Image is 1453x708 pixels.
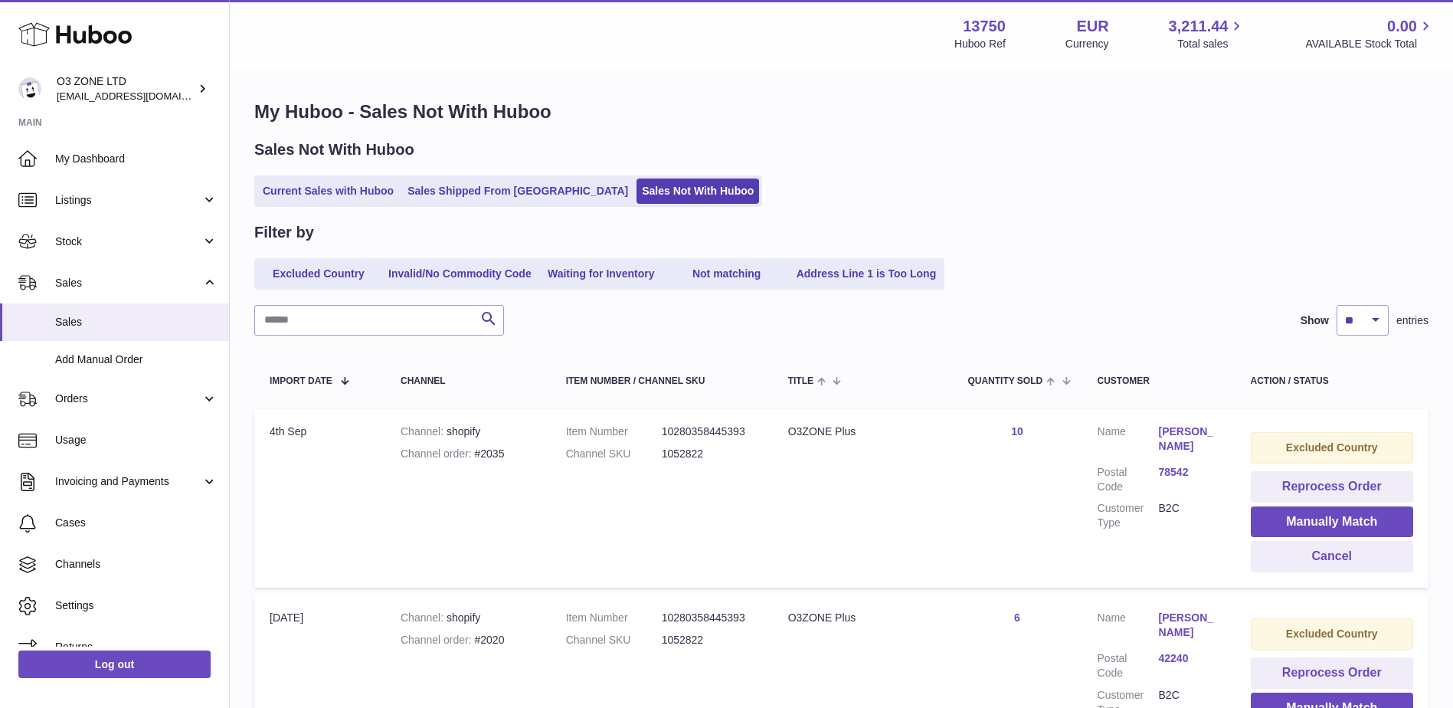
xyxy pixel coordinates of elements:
span: Usage [55,433,218,447]
strong: 13750 [963,16,1006,37]
div: Item Number / Channel SKU [566,376,758,386]
strong: EUR [1076,16,1108,37]
span: Cases [55,516,218,530]
dt: Item Number [566,424,662,439]
strong: Excluded Country [1286,628,1378,640]
span: Invoicing and Payments [55,474,201,489]
a: Excluded Country [257,261,380,287]
a: [PERSON_NAME] [1159,424,1220,454]
span: Orders [55,392,201,406]
div: O3ZONE Plus [788,611,938,625]
a: 6 [1014,611,1020,624]
a: Not matching [666,261,788,287]
div: Huboo Ref [954,37,1006,51]
span: Settings [55,598,218,613]
strong: Channel [401,611,447,624]
dt: Postal Code [1098,651,1159,680]
div: Currency [1065,37,1109,51]
a: Current Sales with Huboo [257,179,399,204]
span: Sales [55,276,201,290]
span: Add Manual Order [55,352,218,367]
a: Waiting for Inventory [540,261,663,287]
a: Log out [18,651,211,678]
h2: Filter by [254,222,314,243]
dt: Customer Type [1098,501,1159,530]
span: Returns [55,640,218,654]
button: Reprocess Order [1251,471,1413,503]
span: Channels [55,557,218,572]
dt: Item Number [566,611,662,625]
span: entries [1396,313,1428,328]
a: Address Line 1 is Too Long [791,261,942,287]
span: Stock [55,234,201,249]
div: #2020 [401,633,535,647]
h2: Sales Not With Huboo [254,139,414,160]
span: Listings [55,193,201,208]
span: Total sales [1177,37,1245,51]
a: Invalid/No Commodity Code [383,261,537,287]
dd: 10280358445393 [662,424,758,439]
span: [EMAIL_ADDRESS][DOMAIN_NAME] [57,90,225,102]
div: shopify [401,611,535,625]
a: 0.00 AVAILABLE Stock Total [1305,16,1435,51]
img: hello@o3zoneltd.co.uk [18,77,41,100]
td: 4th Sep [254,409,385,588]
a: 3,211.44 Total sales [1169,16,1246,51]
strong: Channel [401,425,447,438]
button: Reprocess Order [1251,657,1413,689]
h1: My Huboo - Sales Not With Huboo [254,100,1428,124]
dt: Name [1098,611,1159,644]
div: Channel [401,376,535,386]
dd: B2C [1159,501,1220,530]
dd: 1052822 [662,447,758,461]
label: Show [1301,313,1329,328]
a: 78542 [1159,465,1220,480]
a: 10 [1011,425,1023,438]
span: AVAILABLE Stock Total [1305,37,1435,51]
span: 3,211.44 [1169,16,1229,37]
dd: 1052822 [662,633,758,647]
strong: Excluded Country [1286,441,1378,454]
dt: Name [1098,424,1159,457]
strong: Channel order [401,634,475,646]
button: Manually Match [1251,506,1413,538]
span: Import date [270,376,332,386]
div: #2035 [401,447,535,461]
a: [PERSON_NAME] [1159,611,1220,640]
strong: Channel order [401,447,475,460]
dd: 10280358445393 [662,611,758,625]
dt: Channel SKU [566,447,662,461]
div: Customer [1098,376,1220,386]
a: Sales Shipped From [GEOGRAPHIC_DATA] [402,179,633,204]
span: My Dashboard [55,152,218,166]
div: Action / Status [1251,376,1413,386]
div: O3ZONE Plus [788,424,938,439]
a: 42240 [1159,651,1220,666]
div: shopify [401,424,535,439]
a: Sales Not With Huboo [637,179,759,204]
button: Cancel [1251,541,1413,572]
span: Quantity Sold [967,376,1042,386]
dt: Channel SKU [566,633,662,647]
span: Title [788,376,813,386]
dt: Postal Code [1098,465,1159,494]
span: 0.00 [1387,16,1417,37]
span: Sales [55,315,218,329]
div: O3 ZONE LTD [57,74,195,103]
